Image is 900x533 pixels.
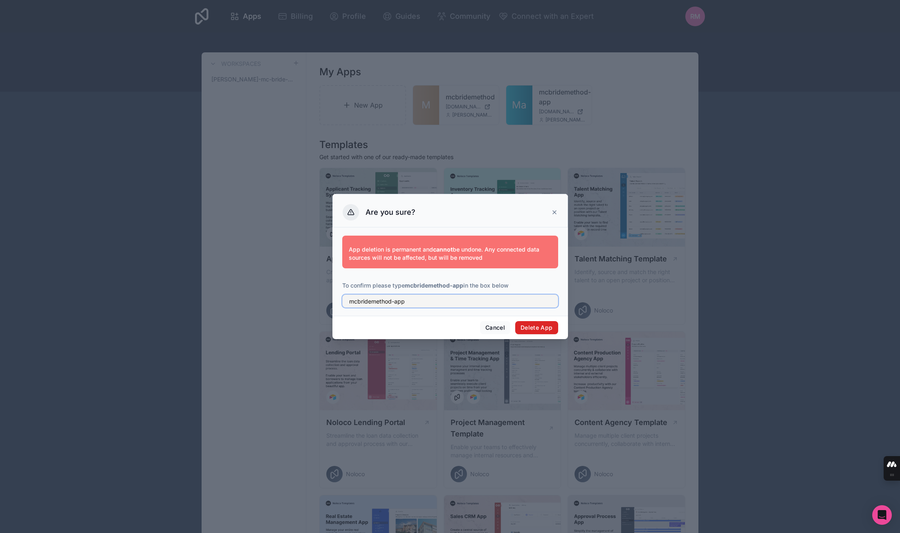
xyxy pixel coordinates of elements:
button: Delete App [515,321,558,334]
strong: cannot [433,246,453,253]
input: mcbridemethod-app [342,295,558,308]
strong: mcbridemethod-app [405,282,463,289]
p: App deletion is permanent and be undone. Any connected data sources will not be affected, but wil... [349,245,552,262]
button: Cancel [480,321,510,334]
div: Open Intercom Messenger [872,505,892,525]
h3: Are you sure? [366,207,415,217]
p: To confirm please type in the box below [342,281,558,290]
